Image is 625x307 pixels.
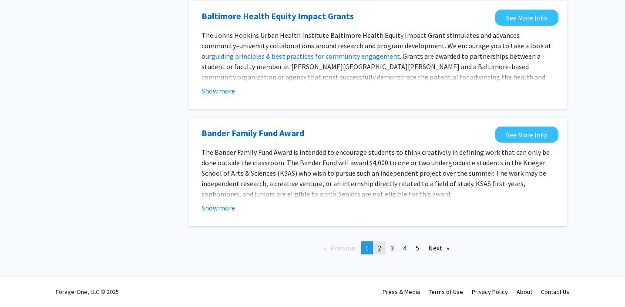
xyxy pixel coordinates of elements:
[403,244,407,252] span: 4
[188,241,567,254] ul: Pagination
[429,288,463,296] a: Terms of Use
[517,288,532,296] a: About
[212,52,400,60] a: guiding principles & best practices for community engagement
[383,288,420,296] a: Press & Media
[424,241,454,254] a: Next page
[495,10,558,26] a: Opens in a new tab
[472,288,508,296] a: Privacy Policy
[202,31,551,60] span: The Johns Hopkins Urban Health Institute Baltimore Health Equity Impact Grant stimulates and adva...
[56,277,119,307] div: ForagerOne, LLC © 2025
[365,244,369,252] span: 1
[7,268,37,300] iframe: Chat
[202,10,354,23] a: Opens in a new tab
[202,86,235,96] button: Show more
[378,244,381,252] span: 2
[390,244,394,252] span: 3
[330,244,356,252] span: Previous
[416,244,419,252] span: 5
[202,203,235,213] button: Show more
[541,288,569,296] a: Contact Us
[202,127,304,140] a: Opens in a new tab
[495,127,558,143] a: Opens in a new tab
[202,148,550,198] span: The Bander Family Fund Award is intended to encourage students to think creatively in defining wo...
